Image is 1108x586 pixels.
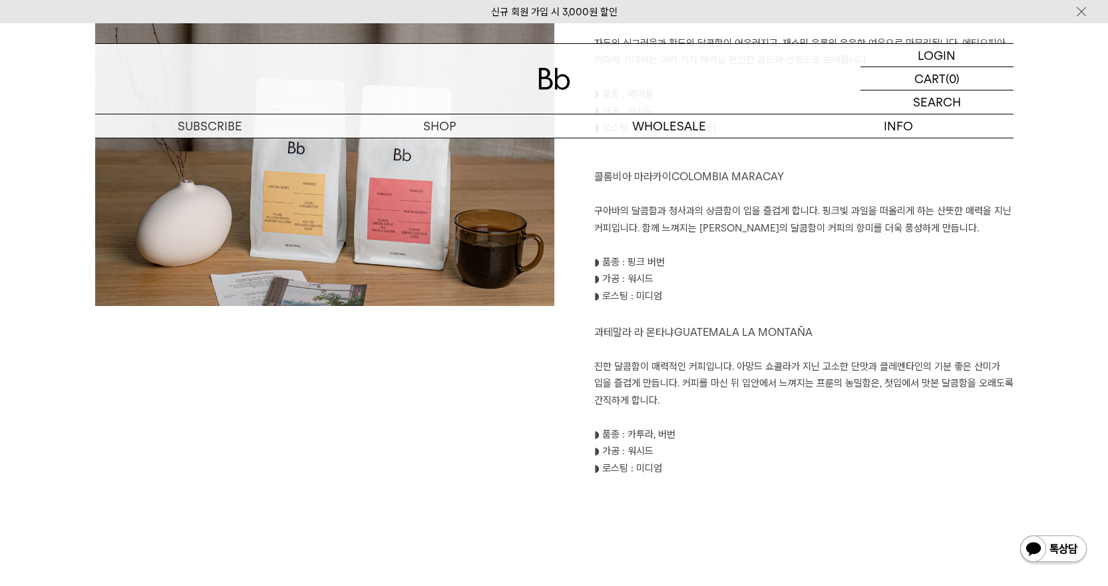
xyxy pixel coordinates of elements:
img: 카카오톡 채널 1:1 채팅 버튼 [1019,534,1088,566]
p: SEARCH [913,90,961,114]
p: 구아바의 달콤함과 청사과의 상큼함이 입을 즐겁게 합니다. 핑크빛 과일을 떠올리게 하는 산뜻한 매력을 지닌 커피입니다. 함께 느껴지는 [PERSON_NAME]의 달콤함이 커피의... [594,203,1014,237]
p: ◗ 로스팅 : 미디엄 [594,460,1014,478]
span: 콜롬비아 마라카이 [594,170,671,183]
p: ◗ 품종 : 핑크 버번 [594,254,1014,271]
a: 신규 회원 가입 시 3,000원 할인 [491,6,618,18]
p: ◗ 가공 : 워시드 [594,443,1014,460]
p: 진한 달콤함이 매력적인 커피입니다. 아망드 쇼콜라가 지닌 고소한 단맛과 클레멘타인의 기분 좋은 산미가 입을 즐겁게 만듭니다. 커피를 마신 뒤 입안에서 느껴지는 프룬의 농밀함은... [594,359,1014,410]
p: ◗ 가공 : 워시드 [594,271,1014,288]
p: ◗ 품종 : 카투라, 버번 [594,426,1014,444]
span: GUATEMALA LA MONTAÑA [674,326,813,339]
p: ◗ 로스팅 : 미디엄 [594,288,1014,305]
span: 과테말라 라 몬타냐 [594,326,674,339]
a: LOGIN [860,44,1014,67]
p: LOGIN [918,44,956,67]
p: CART [914,67,946,90]
img: 로고 [538,68,570,90]
a: CART (0) [860,67,1014,90]
span: COLOMBIA MARACAY [671,170,784,183]
p: INFO [784,114,1014,138]
p: (0) [946,67,960,90]
p: WHOLESALE [554,114,784,138]
a: SHOP [325,114,554,138]
a: SUBSCRIBE [95,114,325,138]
